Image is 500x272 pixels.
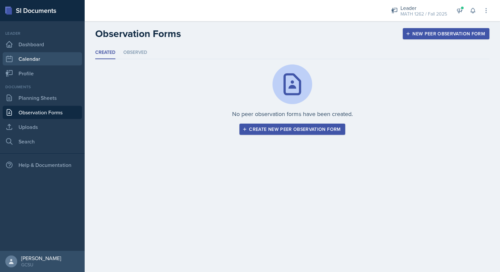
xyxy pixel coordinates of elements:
div: Documents [3,84,82,90]
div: MATH 1262 / Fall 2025 [400,11,447,18]
div: GCSU [21,261,61,268]
button: New Peer Observation Form [403,28,489,39]
div: Leader [400,4,447,12]
li: Created [95,46,115,59]
div: [PERSON_NAME] [21,255,61,261]
div: Create new peer observation form [244,127,341,132]
a: Observation Forms [3,106,82,119]
a: Uploads [3,120,82,134]
a: Profile [3,67,82,80]
h2: Observation Forms [95,28,181,40]
div: New Peer Observation Form [407,31,485,36]
a: Search [3,135,82,148]
p: No peer observation forms have been created. [232,109,353,118]
a: Planning Sheets [3,91,82,104]
div: Leader [3,30,82,36]
button: Create new peer observation form [239,124,345,135]
li: Observed [123,46,147,59]
a: Calendar [3,52,82,65]
div: Help & Documentation [3,158,82,172]
a: Dashboard [3,38,82,51]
